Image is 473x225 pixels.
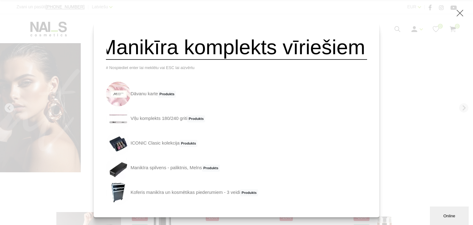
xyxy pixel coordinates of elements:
[180,140,197,147] span: Produkts
[202,165,220,172] span: Produkts
[430,205,470,225] iframe: chat widget
[106,82,176,106] a: Dāvanu karteProdukts
[106,35,367,60] input: Meklēt produktus ...
[187,115,205,123] span: Produkts
[106,65,195,70] span: # Nospiediet enter lai meklētu vai ESC lai aizvērtu
[240,189,258,197] span: Produkts
[106,106,205,131] a: Vīļu komplekts 180/240 gritiProdukts
[158,91,176,98] span: Produkts
[106,156,220,180] a: Manikīra spilvens - paliktnis, MelnsProdukts
[106,131,197,156] a: ICONIC Clasic kolekcijaProdukts
[106,180,258,205] a: Koferis manikīra un kosmētikas piederumiem - 3 veidiProdukts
